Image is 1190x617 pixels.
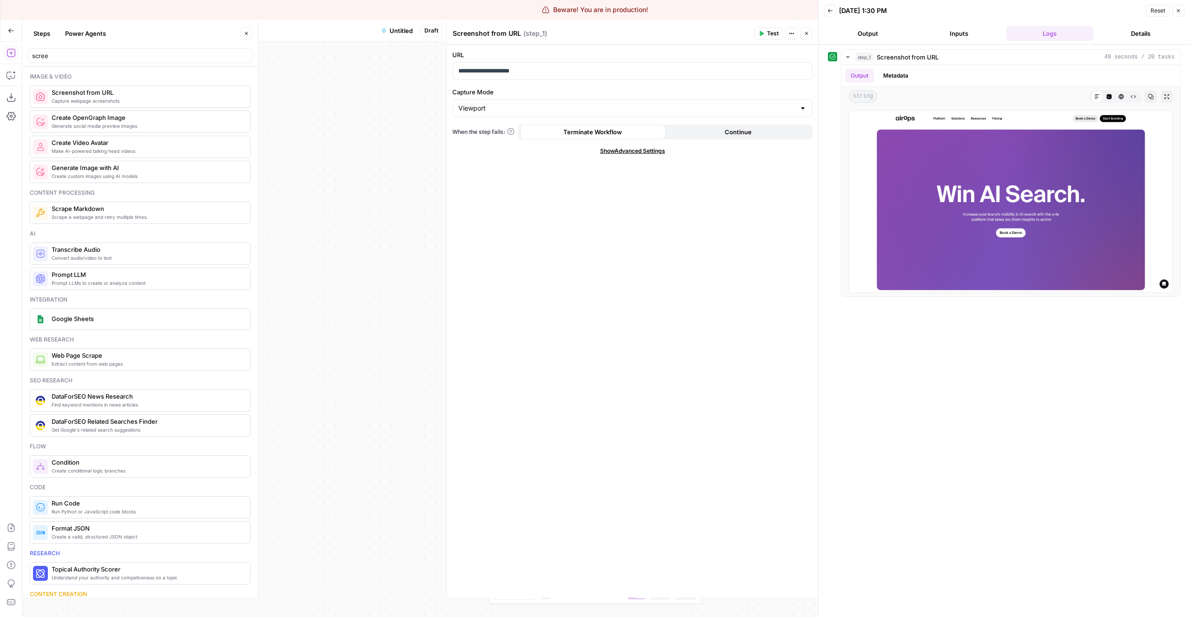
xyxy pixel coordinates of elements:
button: Output [824,26,912,41]
div: Seo research [30,376,251,385]
div: 49 seconds / 20 tasks [841,65,1180,296]
div: Code [30,483,251,492]
span: string [849,91,877,103]
span: Generate Image with AI [52,163,243,172]
textarea: Screenshot from URL [453,29,521,38]
span: step_1 [855,53,873,62]
span: Screenshot from URL [52,88,243,97]
span: Untitled [390,26,413,35]
div: Content creation [30,590,251,598]
img: jlmgu399hrhymlku2g1lv3es8mdc [36,208,45,217]
span: Capture webpage screenshots [52,97,243,105]
span: Generate social media preview images [52,122,243,130]
div: Research [30,549,251,558]
span: Continue [725,127,752,137]
span: Draft [424,26,438,35]
div: Ai [30,230,251,238]
span: 49 seconds / 20 tasks [1104,53,1175,61]
img: rmejigl5z5mwnxpjlfq225817r45 [36,142,45,151]
input: Viewport [458,104,795,113]
span: Understand your authority and competiveness on a topic [52,574,243,581]
div: Beware! You are in production! [542,5,648,14]
span: Terminate Workflow [563,127,622,137]
span: Topical Authority Scorer [52,564,243,574]
span: Make AI-powered talking head videos [52,147,243,155]
button: Untitled [376,23,418,38]
button: Output [845,69,874,83]
div: Integration [30,295,251,304]
span: Scrape Markdown [52,204,243,213]
div: Flow [30,442,251,451]
img: vjoh3p9kohnippxyp1brdnq6ymi1 [36,396,45,405]
span: Create conditional logic branches [52,467,243,474]
label: URL [452,50,813,59]
span: Web Page Scrape [52,351,243,360]
button: Steps [28,26,56,41]
span: Extract content from web pages [52,360,243,368]
div: Content processing [30,189,251,197]
button: 49 seconds / 20 tasks [841,50,1180,65]
span: Format JSON [52,524,243,533]
span: DataForSEO Related Searches Finder [52,417,243,426]
span: Transcribe Audio [52,245,243,254]
span: Test [767,29,779,38]
button: Test [754,27,783,39]
span: Reset [1150,7,1165,15]
div: Web research [30,335,251,344]
button: Inputs [915,26,1003,41]
img: output preview [849,110,1173,293]
span: Condition [52,458,243,467]
span: Create a valid, structured JSON object [52,533,243,540]
span: Create custom images using AI models [52,172,243,180]
span: Create OpenGraph Image [52,113,243,122]
span: DataForSEO News Research [52,392,243,401]
span: Create Video Avatar [52,138,243,147]
div: Image & video [30,72,251,81]
button: Metadata [878,69,914,83]
button: Logs [1006,26,1094,41]
span: Run Code [52,499,243,508]
img: pyizt6wx4h99f5rkgufsmugliyey [36,117,45,126]
span: Run Python or JavaScript code blocks [52,508,243,515]
span: Google Sheets [52,314,243,323]
span: Convert audio/video to text [52,254,243,262]
span: ( step_1 ) [523,29,547,38]
span: Get Google's related search suggestions [52,426,243,433]
span: Scrape a webpage and retry multiple times. [52,213,243,221]
img: Group%201%201.png [36,315,45,324]
button: Power Agents [59,26,112,41]
button: Reset [1146,5,1170,17]
span: Show Advanced Settings [600,147,665,155]
a: When the step fails: [452,128,515,136]
span: Screenshot from URL [877,53,939,62]
label: Capture Mode [452,87,813,97]
img: 9u0p4zbvbrir7uayayktvs1v5eg0 [36,421,45,430]
button: Details [1097,26,1184,41]
input: Search steps [32,51,248,60]
span: Find keyword mentions in news articles [52,401,243,408]
span: Prompt LLM [52,270,243,279]
button: Continue [666,125,811,139]
span: Prompt LLMs to create or analyze content [52,279,243,287]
